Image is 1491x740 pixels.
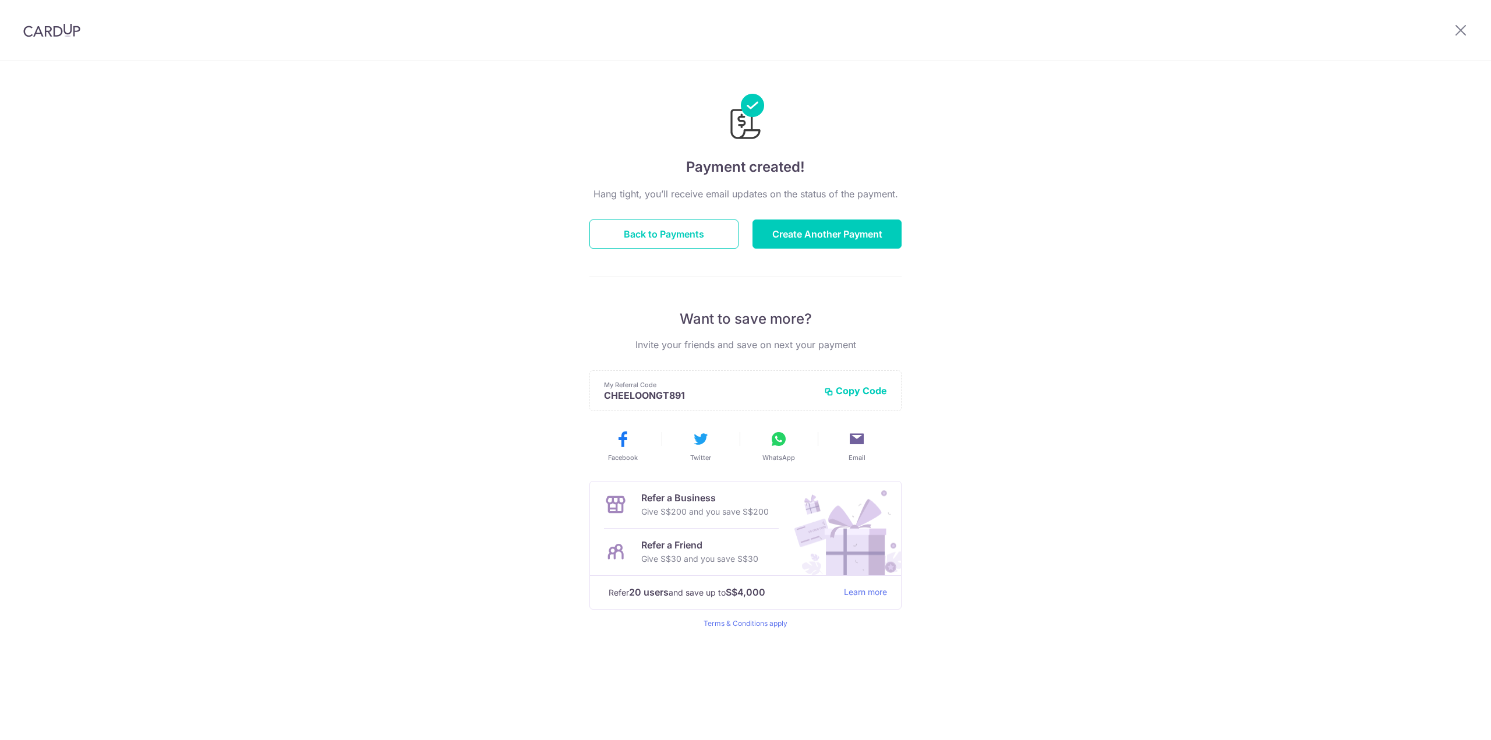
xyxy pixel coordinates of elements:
[824,385,887,396] button: Copy Code
[849,453,865,462] span: Email
[23,23,80,37] img: CardUp
[608,453,638,462] span: Facebook
[641,491,769,505] p: Refer a Business
[609,585,835,600] p: Refer and save up to
[752,219,902,249] button: Create Another Payment
[629,585,669,599] strong: 20 users
[641,552,758,566] p: Give S$30 and you save S$30
[704,619,787,628] a: Terms & Conditions apply
[589,157,902,178] h4: Payment created!
[641,505,769,519] p: Give S$200 and you save S$200
[822,430,891,462] button: Email
[844,585,887,600] a: Learn more
[604,380,815,390] p: My Referral Code
[589,310,902,328] p: Want to save more?
[690,453,711,462] span: Twitter
[666,430,735,462] button: Twitter
[589,219,739,249] button: Back to Payments
[641,538,758,552] p: Refer a Friend
[783,481,901,575] img: Refer
[589,338,902,352] p: Invite your friends and save on next your payment
[588,430,657,462] button: Facebook
[604,390,815,401] p: CHEELOONGT891
[727,94,764,143] img: Payments
[726,585,765,599] strong: S$4,000
[744,430,813,462] button: WhatsApp
[589,187,902,201] p: Hang tight, you’ll receive email updates on the status of the payment.
[762,453,795,462] span: WhatsApp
